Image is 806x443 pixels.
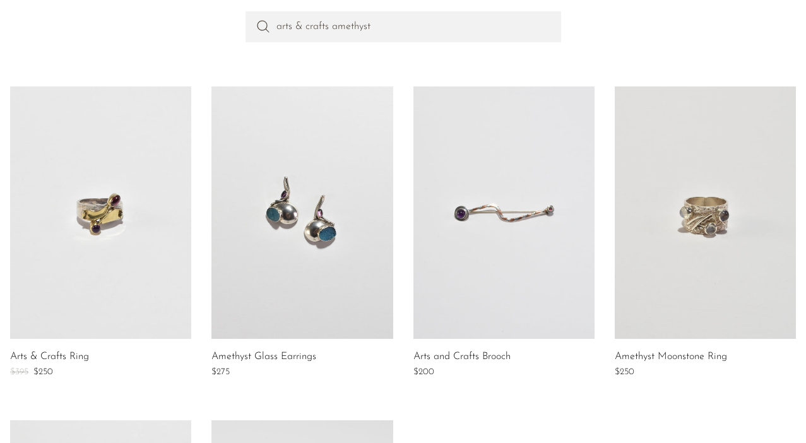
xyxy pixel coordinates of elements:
span: $275 [211,367,230,377]
input: Perform a search [246,11,561,42]
span: $200 [413,367,434,377]
a: Amethyst Moonstone Ring [615,351,727,363]
a: Arts & Crafts Ring [10,351,89,363]
span: $250 [33,367,53,377]
span: $250 [615,367,634,377]
a: Arts and Crafts Brooch [413,351,511,363]
span: $395 [10,367,28,377]
a: Amethyst Glass Earrings [211,351,316,363]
